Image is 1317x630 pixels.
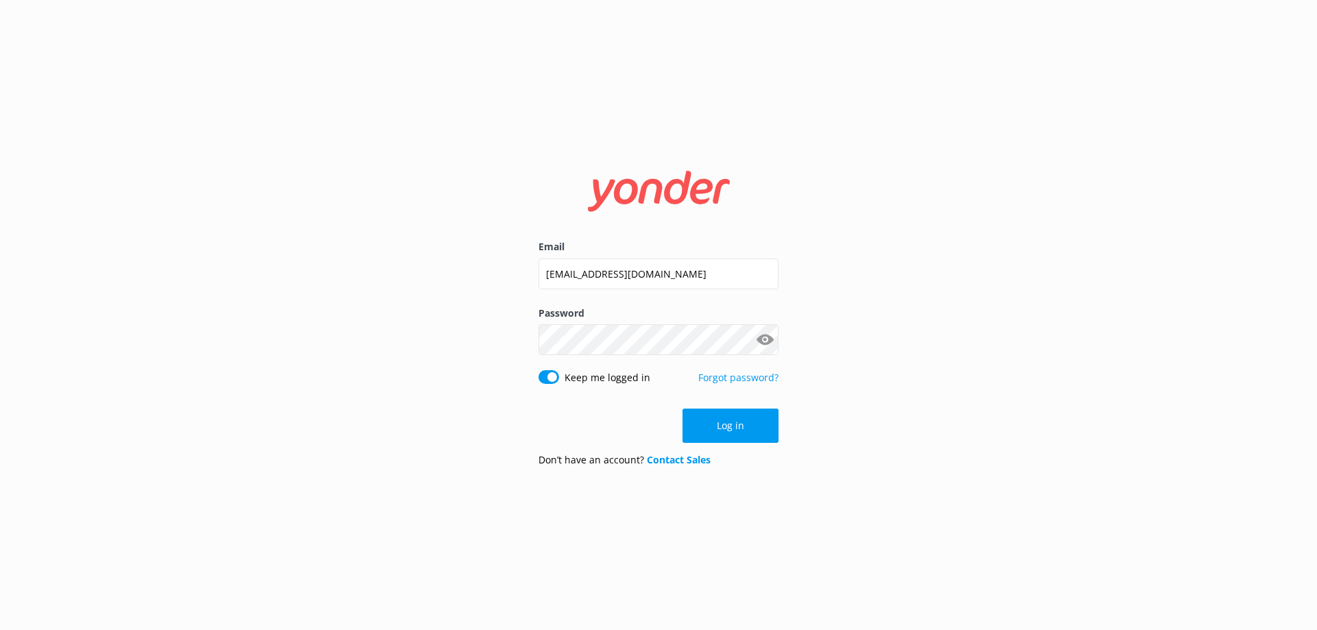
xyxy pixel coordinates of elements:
input: user@emailaddress.com [538,258,779,289]
a: Forgot password? [698,371,779,384]
button: Show password [751,326,779,354]
label: Email [538,239,779,254]
a: Contact Sales [647,453,711,466]
button: Log in [683,409,779,443]
label: Keep me logged in [565,370,650,385]
p: Don’t have an account? [538,452,711,468]
label: Password [538,306,779,321]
